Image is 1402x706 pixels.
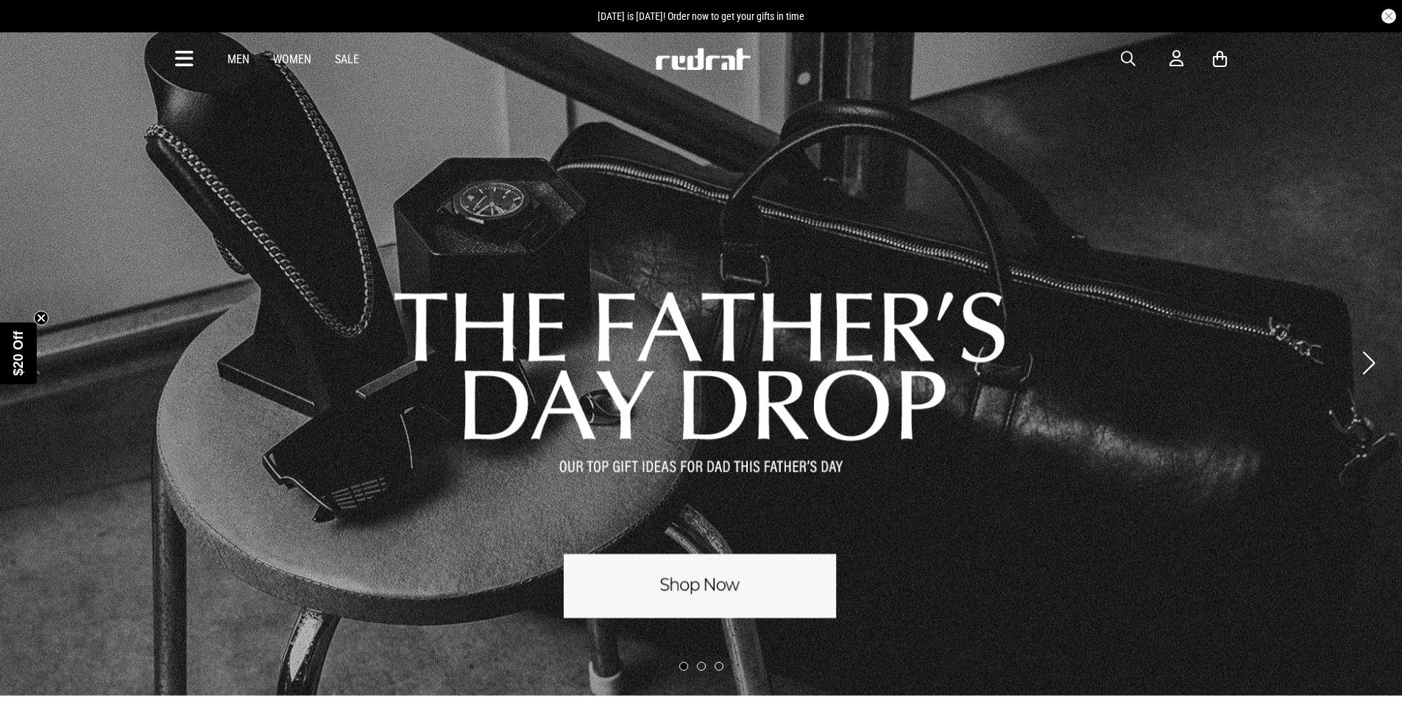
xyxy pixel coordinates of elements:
[273,52,311,66] a: Women
[598,10,804,22] span: [DATE] is [DATE]! Order now to get your gifts in time
[1359,347,1378,379] button: Next slide
[227,52,249,66] a: Men
[335,52,359,66] a: Sale
[654,48,751,70] img: Redrat logo
[34,311,49,325] button: Close teaser
[11,331,26,375] span: $20 Off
